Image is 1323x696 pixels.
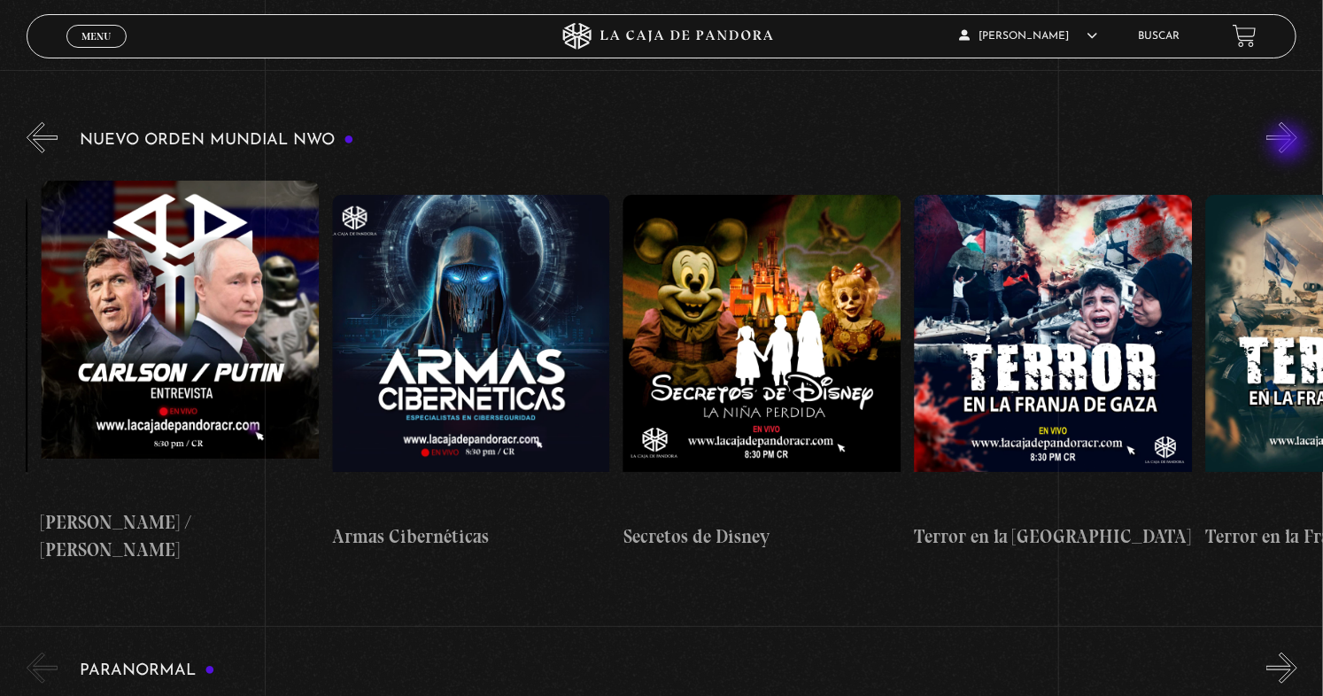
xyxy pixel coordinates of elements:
a: View your shopping cart [1233,24,1257,48]
a: Secretos de Disney [623,166,901,578]
h4: Terror en la [GEOGRAPHIC_DATA] [914,522,1192,551]
h4: [PERSON_NAME] / [PERSON_NAME] [41,508,319,564]
h4: Secretos de Disney [623,522,901,551]
h3: Nuevo Orden Mundial NWO [80,132,354,149]
a: [PERSON_NAME] / [PERSON_NAME] [41,166,319,578]
a: Buscar [1138,31,1180,42]
h3: Paranormal [80,662,215,679]
button: Previous [27,653,58,684]
button: Next [1266,122,1297,153]
span: [PERSON_NAME] [960,31,1098,42]
h4: Armas Cibernéticas [332,522,610,551]
a: Armas Cibernéticas [332,166,610,578]
span: Cerrar [75,46,117,58]
a: Terror en la [GEOGRAPHIC_DATA] [914,166,1192,578]
button: Previous [27,122,58,153]
button: Next [1266,653,1297,684]
span: Menu [81,31,111,42]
